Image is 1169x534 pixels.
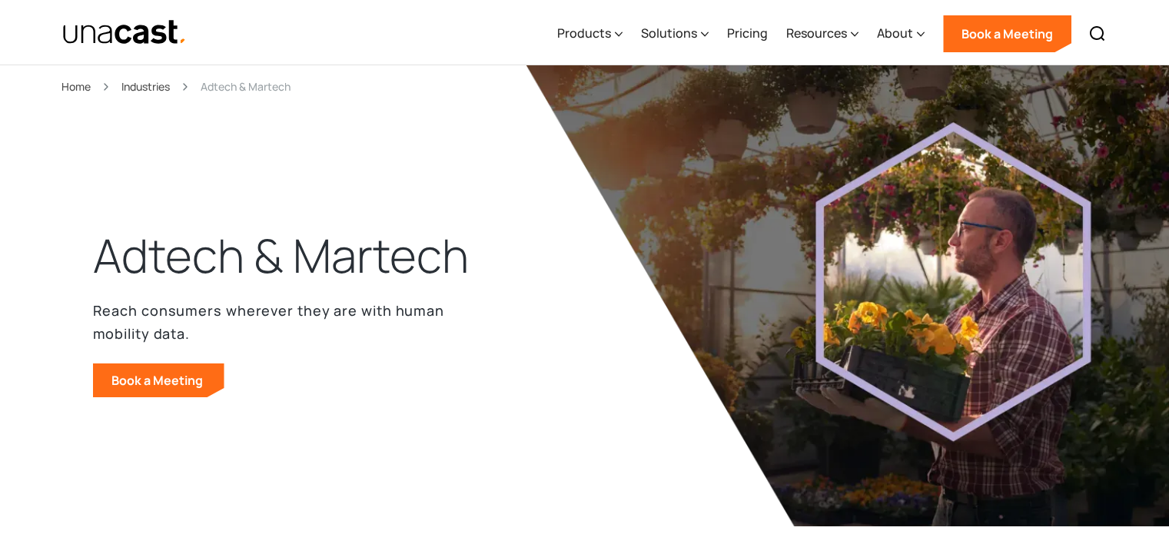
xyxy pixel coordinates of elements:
a: Pricing [727,2,768,65]
a: Industries [121,78,170,95]
div: About [877,2,925,65]
a: Book a Meeting [93,363,224,397]
div: Products [557,24,611,42]
div: Adtech & Martech [201,78,291,95]
img: Unacast text logo [62,19,188,46]
div: Solutions [641,24,697,42]
img: Search icon [1088,25,1107,43]
div: Resources [786,24,847,42]
div: Solutions [641,2,709,65]
a: Book a Meeting [943,15,1071,52]
h1: Adtech & Martech [93,225,469,287]
div: Resources [786,2,858,65]
a: home [62,19,188,46]
p: Reach consumers wherever they are with human mobility data. [93,299,493,345]
a: Home [61,78,91,95]
div: About [877,24,913,42]
div: Products [557,2,623,65]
